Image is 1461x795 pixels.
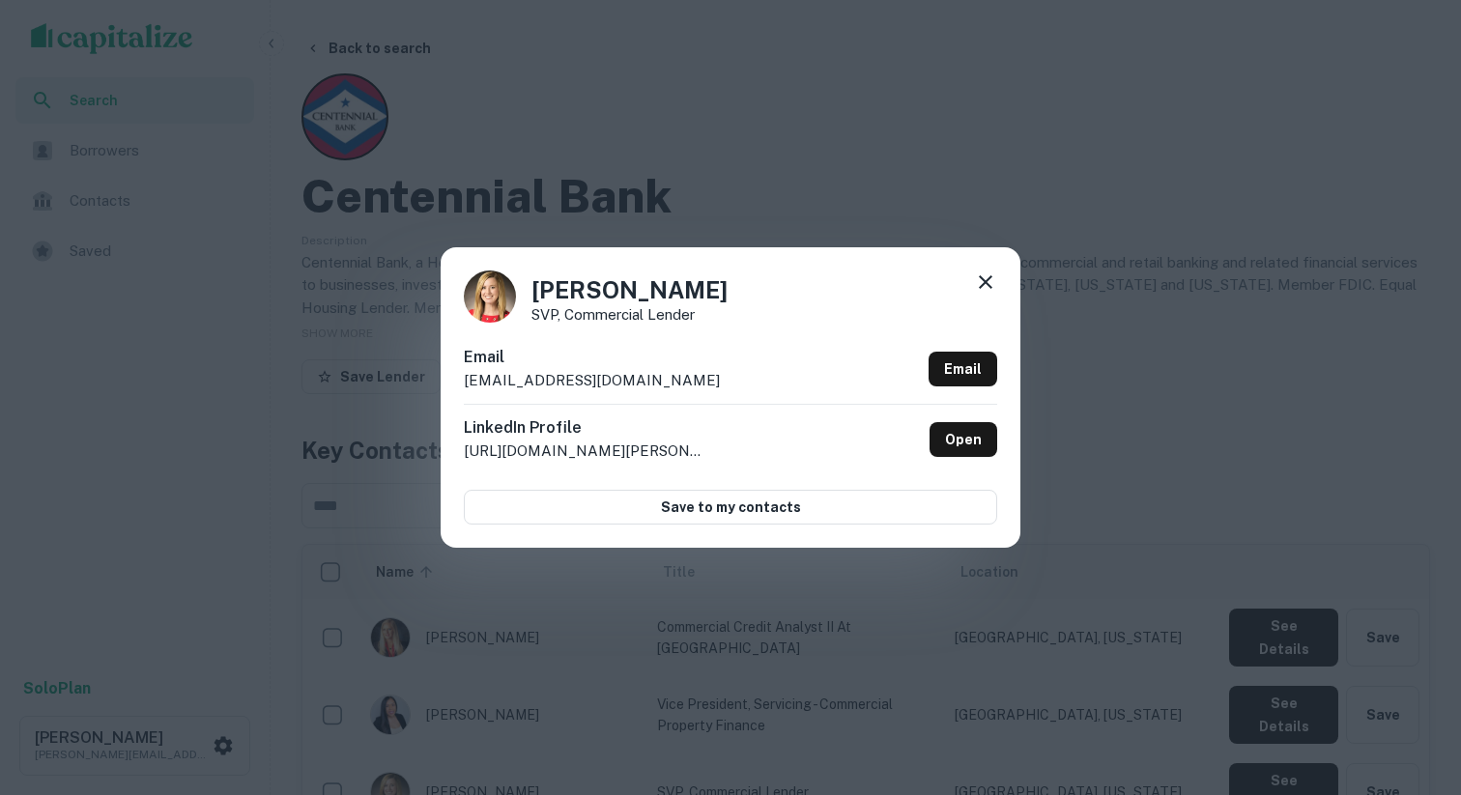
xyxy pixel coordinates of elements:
p: [EMAIL_ADDRESS][DOMAIN_NAME] [464,369,720,392]
h6: Email [464,346,720,369]
p: SVP, Commercial Lender [531,307,728,322]
img: 1517043288974 [464,270,516,323]
a: Open [930,422,997,457]
iframe: Chat Widget [1364,640,1461,733]
h6: LinkedIn Profile [464,416,705,440]
a: Email [929,352,997,386]
h4: [PERSON_NAME] [531,272,728,307]
button: Save to my contacts [464,490,997,525]
p: [URL][DOMAIN_NAME][PERSON_NAME] [464,440,705,463]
